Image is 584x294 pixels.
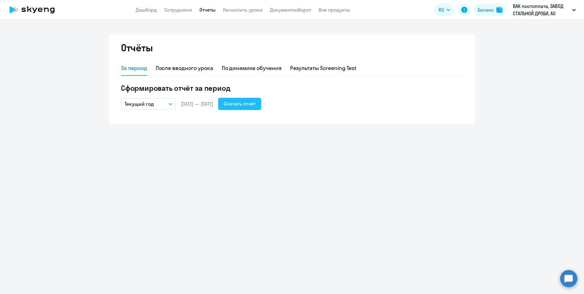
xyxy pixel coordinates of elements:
[513,2,570,17] p: ВАК постоплата, ЗАВОД СТАЛЬНОЙ ДРОБИ, АО
[125,100,154,108] p: Текущий год
[121,64,147,72] div: За период
[270,7,311,13] a: Документооборот
[121,42,153,54] h2: Отчёты
[199,7,216,13] a: Отчеты
[439,6,444,13] span: RU
[218,98,261,110] button: Скачать отчёт
[121,83,463,93] h5: Сформировать отчёт за период
[319,7,350,13] a: Все продукты
[224,100,256,107] div: Скачать отчёт
[290,64,357,72] div: Результаты Screening Test
[156,64,213,72] div: После вводного урока
[510,2,579,17] button: ВАК постоплата, ЗАВОД СТАЛЬНОЙ ДРОБИ, АО
[478,6,494,13] div: Баланс
[222,64,282,72] div: По динамике обучения
[164,7,192,13] a: Сотрудники
[434,4,454,16] button: RU
[474,4,506,16] button: Балансbalance
[223,7,263,13] a: Начислить уроки
[496,7,502,13] img: balance
[181,101,213,107] span: [DATE] — [DATE]
[136,7,157,13] a: Дашборд
[121,98,176,110] button: Текущий год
